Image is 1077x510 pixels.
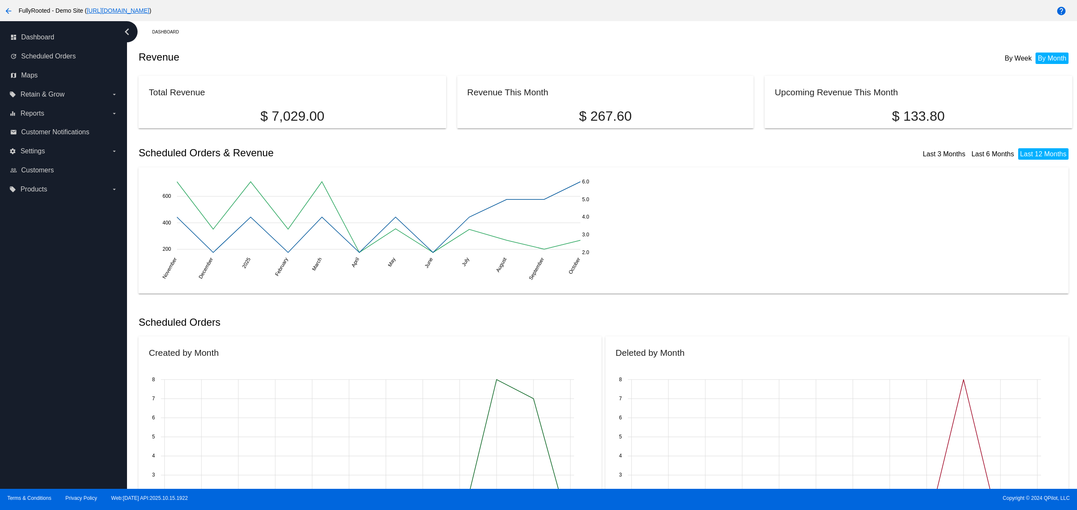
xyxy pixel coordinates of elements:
[20,147,45,155] span: Settings
[10,30,118,44] a: dashboard Dashboard
[87,7,149,14] a: [URL][DOMAIN_NAME]
[351,256,361,268] text: April
[619,377,622,382] text: 8
[619,415,622,421] text: 6
[1036,53,1069,64] li: By Month
[10,34,17,41] i: dashboard
[9,110,16,117] i: equalizer
[152,434,155,440] text: 5
[111,186,118,193] i: arrow_drop_down
[138,316,605,328] h2: Scheduled Orders
[7,495,51,501] a: Terms & Conditions
[3,6,14,16] mat-icon: arrow_back
[619,453,622,459] text: 4
[616,348,685,358] h2: Deleted by Month
[163,193,171,199] text: 600
[152,377,155,382] text: 8
[149,348,218,358] h2: Created by Month
[138,147,605,159] h2: Scheduled Orders & Revenue
[582,214,589,220] text: 4.0
[528,256,545,281] text: September
[161,256,178,280] text: November
[10,164,118,177] a: people_outline Customers
[1002,53,1034,64] li: By Week
[198,256,215,280] text: December
[19,7,152,14] span: FullyRooted - Demo Site ( )
[582,178,589,184] text: 6.0
[241,256,252,269] text: 2025
[467,108,744,124] p: $ 267.60
[10,50,118,63] a: update Scheduled Orders
[619,434,622,440] text: 5
[387,256,397,268] text: May
[775,108,1062,124] p: $ 133.80
[582,249,589,255] text: 2.0
[163,219,171,225] text: 400
[9,91,16,98] i: local_offer
[10,125,118,139] a: email Customer Notifications
[21,128,89,136] span: Customer Notifications
[111,91,118,98] i: arrow_drop_down
[424,256,434,269] text: June
[20,110,44,117] span: Reports
[311,256,323,272] text: March
[619,396,622,402] text: 7
[9,186,16,193] i: local_offer
[163,246,171,252] text: 200
[21,166,54,174] span: Customers
[619,472,622,478] text: 3
[10,69,118,82] a: map Maps
[152,453,155,459] text: 4
[120,25,134,39] i: chevron_left
[10,72,17,79] i: map
[10,129,17,136] i: email
[152,415,155,421] text: 6
[152,25,186,39] a: Dashboard
[461,256,471,267] text: July
[10,53,17,60] i: update
[582,196,589,202] text: 5.0
[111,495,188,501] a: Web:[DATE] API:2025.10.15.1922
[1056,6,1066,16] mat-icon: help
[274,256,289,277] text: February
[10,167,17,174] i: people_outline
[111,110,118,117] i: arrow_drop_down
[467,87,549,97] h2: Revenue This Month
[149,108,436,124] p: $ 7,029.00
[152,472,155,478] text: 3
[111,148,118,155] i: arrow_drop_down
[582,232,589,238] text: 3.0
[149,87,205,97] h2: Total Revenue
[21,33,54,41] span: Dashboard
[21,72,38,79] span: Maps
[20,91,64,98] span: Retain & Grow
[152,396,155,402] text: 7
[923,150,966,158] a: Last 3 Months
[20,186,47,193] span: Products
[495,256,508,273] text: August
[972,150,1014,158] a: Last 6 Months
[568,256,582,275] text: October
[775,87,898,97] h2: Upcoming Revenue This Month
[138,51,605,63] h2: Revenue
[546,495,1070,501] span: Copyright © 2024 QPilot, LLC
[9,148,16,155] i: settings
[66,495,97,501] a: Privacy Policy
[1020,150,1066,158] a: Last 12 Months
[21,53,76,60] span: Scheduled Orders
